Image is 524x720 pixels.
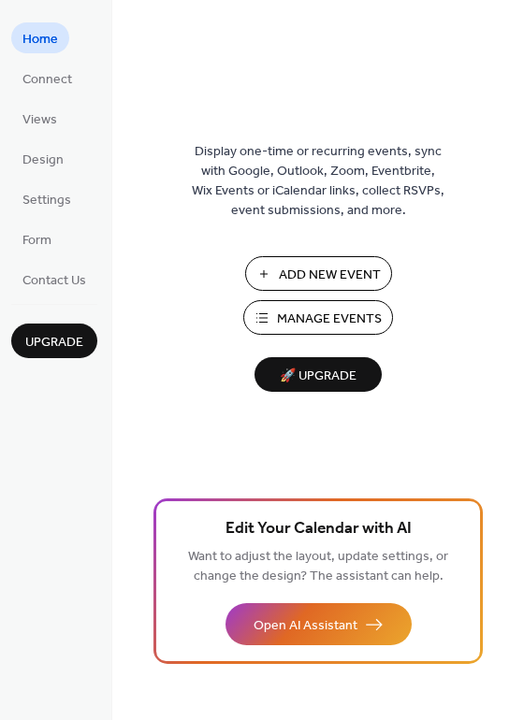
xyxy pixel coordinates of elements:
[192,142,444,221] span: Display one-time or recurring events, sync with Google, Outlook, Zoom, Eventbrite, Wix Events or ...
[22,191,71,210] span: Settings
[22,30,58,50] span: Home
[22,271,86,291] span: Contact Us
[11,22,69,53] a: Home
[266,364,371,389] span: 🚀 Upgrade
[11,264,97,295] a: Contact Us
[279,266,381,285] span: Add New Event
[226,516,412,542] span: Edit Your Calendar with AI
[11,103,68,134] a: Views
[11,63,83,94] a: Connect
[11,223,63,254] a: Form
[277,310,382,329] span: Manage Events
[11,143,75,174] a: Design
[22,110,57,130] span: Views
[22,151,64,170] span: Design
[11,324,97,358] button: Upgrade
[25,333,83,353] span: Upgrade
[255,357,382,392] button: 🚀 Upgrade
[254,616,357,636] span: Open AI Assistant
[245,256,392,291] button: Add New Event
[11,183,82,214] a: Settings
[226,603,412,645] button: Open AI Assistant
[22,231,51,251] span: Form
[243,300,393,335] button: Manage Events
[188,544,448,589] span: Want to adjust the layout, update settings, or change the design? The assistant can help.
[22,70,72,90] span: Connect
